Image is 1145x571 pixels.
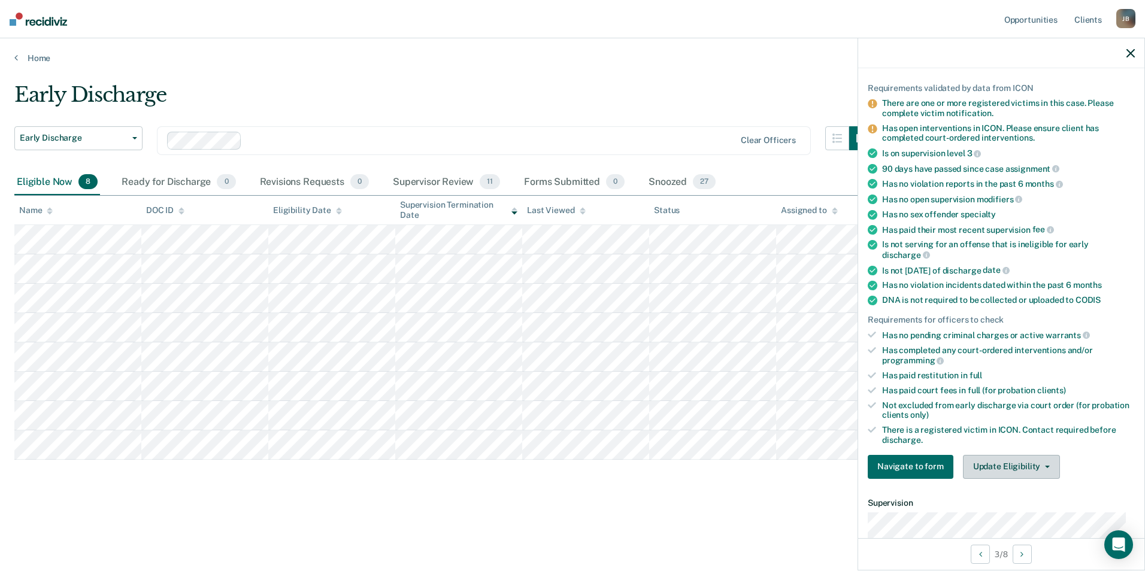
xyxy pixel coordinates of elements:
[781,205,837,215] div: Assigned to
[858,538,1144,570] div: 3 / 8
[522,169,627,196] div: Forms Submitted
[258,169,371,196] div: Revisions Requests
[119,169,238,196] div: Ready for Discharge
[882,239,1135,260] div: Is not serving for an offense that is ineligible for early
[882,265,1135,276] div: Is not [DATE] of discharge
[146,205,184,215] div: DOC ID
[882,98,1135,119] div: There are one or more registered victims in this case. Please complete victim notification.
[868,83,1135,93] div: Requirements validated by data from ICON
[882,209,1135,220] div: Has no sex offender
[1025,179,1063,189] span: months
[78,174,98,190] span: 8
[882,330,1135,341] div: Has no pending criminal charges or active
[910,410,929,420] span: only)
[970,370,982,380] span: full
[882,163,1135,174] div: 90 days have passed since case
[882,295,1135,305] div: DNA is not required to be collected or uploaded to
[868,455,953,479] button: Navigate to form
[606,174,625,190] span: 0
[882,370,1135,381] div: Has paid restitution in
[882,224,1135,235] div: Has paid their most recent supervision
[1104,530,1133,559] div: Open Intercom Messenger
[967,148,982,158] span: 3
[882,250,930,260] span: discharge
[882,148,1135,159] div: Is on supervision level
[983,265,1009,275] span: date
[1032,224,1054,234] span: fee
[217,174,235,190] span: 0
[882,435,923,445] span: discharge.
[882,345,1135,366] div: Has completed any court-ordered interventions and/or
[390,169,502,196] div: Supervisor Review
[882,400,1135,421] div: Not excluded from early discharge via court order (for probation clients
[480,174,500,190] span: 11
[882,123,1135,144] div: Has open interventions in ICON. Please ensure client has completed court-ordered interventions.
[693,174,716,190] span: 27
[14,53,1131,63] a: Home
[19,205,53,215] div: Name
[977,195,1023,204] span: modifiers
[1076,295,1101,305] span: CODIS
[20,133,128,143] span: Early Discharge
[350,174,369,190] span: 0
[882,280,1135,290] div: Has no violation incidents dated within the past 6
[527,205,585,215] div: Last Viewed
[646,169,718,196] div: Snoozed
[400,200,517,220] div: Supervision Termination Date
[654,205,680,215] div: Status
[14,83,873,117] div: Early Discharge
[10,13,67,26] img: Recidiviz
[971,545,990,564] button: Previous Opportunity
[1013,545,1032,564] button: Next Opportunity
[882,194,1135,205] div: Has no open supervision
[1046,330,1090,340] span: warrants
[868,498,1135,508] dt: Supervision
[14,169,100,196] div: Eligible Now
[273,205,342,215] div: Eligibility Date
[1005,164,1059,174] span: assignment
[961,209,996,219] span: specialty
[882,385,1135,396] div: Has paid court fees in full (for probation
[1116,9,1135,28] div: J B
[1073,280,1102,290] span: months
[868,455,958,479] a: Navigate to form link
[882,425,1135,445] div: There is a registered victim in ICON. Contact required before
[741,135,796,145] div: Clear officers
[868,315,1135,325] div: Requirements for officers to check
[963,455,1060,479] button: Update Eligibility
[882,178,1135,189] div: Has no violation reports in the past 6
[1037,385,1066,395] span: clients)
[882,356,944,365] span: programming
